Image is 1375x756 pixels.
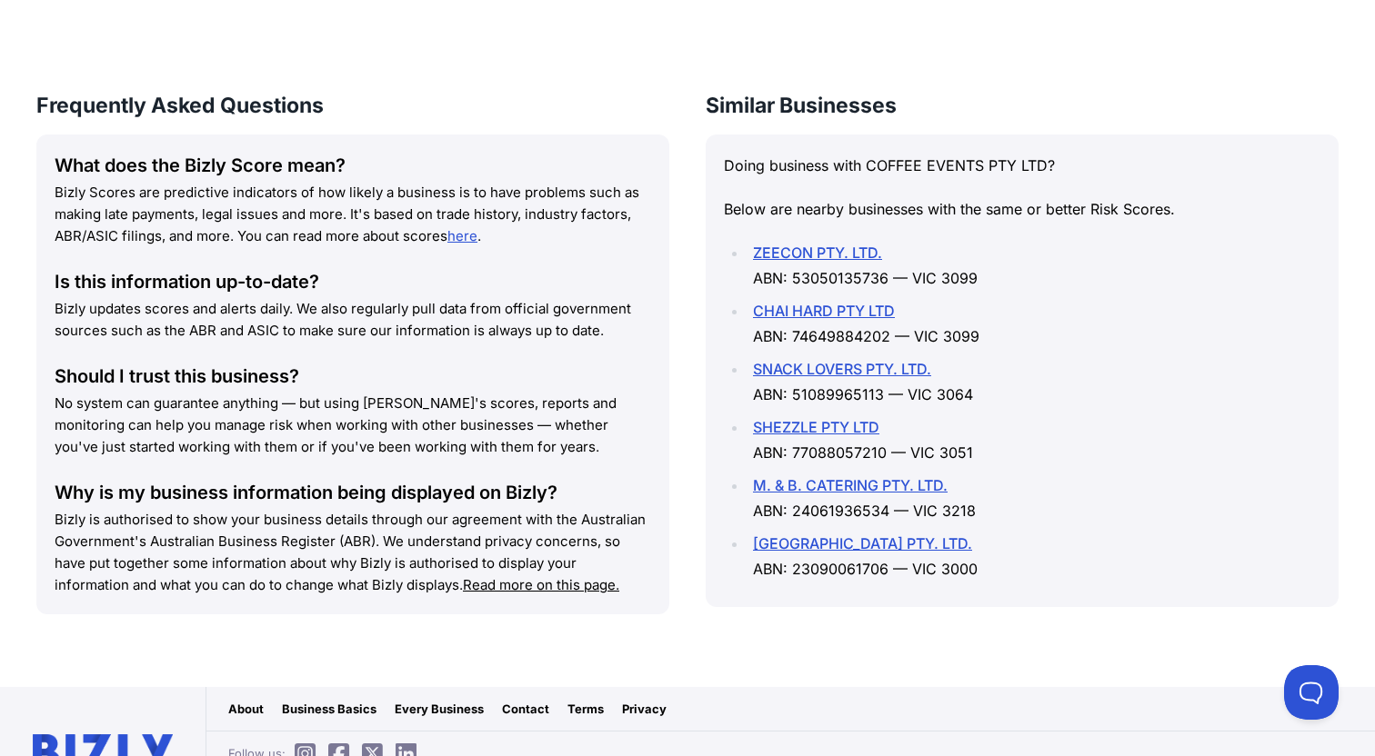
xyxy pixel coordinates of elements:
[55,153,651,178] div: What does the Bizly Score mean?
[748,298,1320,349] li: ABN: 74649884202 — VIC 3099
[502,700,549,718] a: Contact
[395,700,484,718] a: Every Business
[55,269,651,294] div: Is this information up-to-date?
[724,153,1320,178] p: Doing business with COFFEE EVENTS PTY LTD?
[748,240,1320,291] li: ABN: 53050135736 — VIC 3099
[55,182,651,247] p: Bizly Scores are predictive indicators of how likely a business is to have problems such as makin...
[228,700,264,718] a: About
[748,356,1320,407] li: ABN: 51089965113 — VIC 3064
[753,360,931,378] a: SNACK LOVERS PTY. LTD.
[463,576,619,593] a: Read more on this page.
[447,227,477,244] a: here
[724,196,1320,222] p: Below are nearby businesses with the same or better Risk Scores.
[55,480,651,505] div: Why is my business information being displayed on Bizly?
[748,414,1320,465] li: ABN: 77088057210 — VIC 3051
[753,244,882,262] a: ZEECON PTY. LTD.
[567,700,604,718] a: Terms
[706,91,1339,120] h3: Similar Businesses
[753,476,948,494] a: M. & B. CATERING PTY. LTD.
[622,700,667,718] a: Privacy
[55,393,651,458] p: No system can guarantee anything — but using [PERSON_NAME]'s scores, reports and monitoring can h...
[55,298,651,342] p: Bizly updates scores and alerts daily. We also regularly pull data from official government sourc...
[55,509,651,596] p: Bizly is authorised to show your business details through our agreement with the Australian Gover...
[748,472,1320,523] li: ABN: 24061936534 — VIC 3218
[753,534,972,552] a: [GEOGRAPHIC_DATA] PTY. LTD.
[55,363,651,389] div: Should I trust this business?
[753,418,879,436] a: SHEZZLE PTY LTD
[36,91,669,120] h3: Frequently Asked Questions
[282,700,376,718] a: Business Basics
[748,531,1320,582] li: ABN: 23090061706 — VIC 3000
[1284,665,1339,720] iframe: Toggle Customer Support
[753,302,895,320] a: CHAI HARD PTY LTD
